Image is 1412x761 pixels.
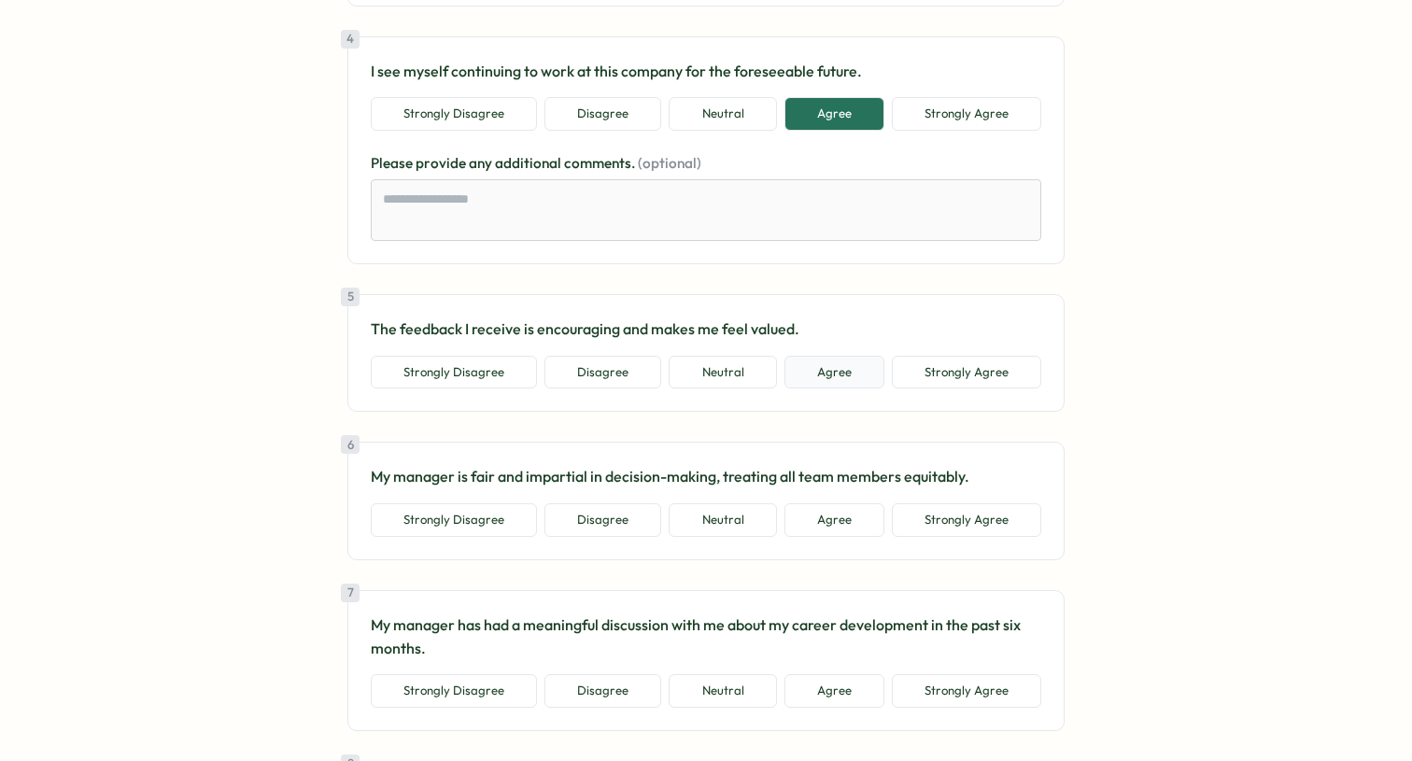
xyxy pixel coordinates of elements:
[892,356,1041,389] button: Strongly Agree
[341,30,360,49] div: 4
[544,97,661,131] button: Disagree
[892,97,1041,131] button: Strongly Agree
[341,288,360,306] div: 5
[669,97,776,131] button: Neutral
[371,503,537,537] button: Strongly Disagree
[416,154,469,172] span: provide
[544,503,661,537] button: Disagree
[784,356,884,389] button: Agree
[544,356,661,389] button: Disagree
[371,154,416,172] span: Please
[784,97,884,131] button: Agree
[638,154,701,172] span: (optional)
[669,356,776,389] button: Neutral
[784,674,884,708] button: Agree
[544,674,661,708] button: Disagree
[892,674,1041,708] button: Strongly Agree
[341,435,360,454] div: 6
[371,356,537,389] button: Strongly Disagree
[669,503,776,537] button: Neutral
[469,154,495,172] span: any
[371,97,537,131] button: Strongly Disagree
[669,674,776,708] button: Neutral
[495,154,564,172] span: additional
[564,154,638,172] span: comments.
[892,503,1041,537] button: Strongly Agree
[341,584,360,602] div: 7
[371,613,1041,660] p: My manager has had a meaningful discussion with me about my career development in the past six mo...
[371,465,1041,488] p: My manager is fair and impartial in decision-making, treating all team members equitably.
[784,503,884,537] button: Agree
[371,674,537,708] button: Strongly Disagree
[371,317,1041,341] p: The feedback I receive is encouraging and makes me feel valued.
[371,60,1041,83] p: I see myself continuing to work at this company for the foreseeable future.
